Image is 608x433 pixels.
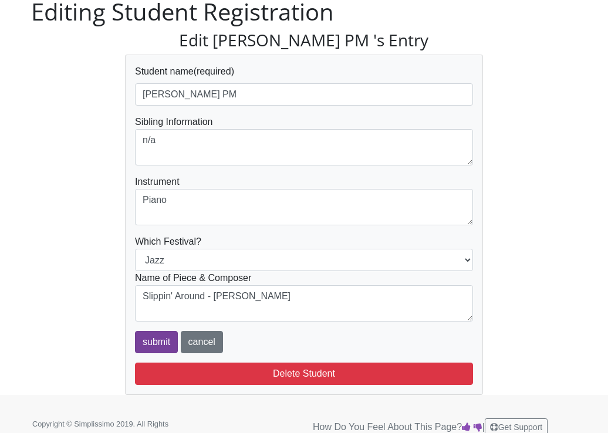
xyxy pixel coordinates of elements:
[135,65,473,353] form: Which Festival?
[135,271,473,322] div: Name of Piece & Composer
[181,331,223,353] a: cancel
[135,129,473,165] textarea: n/a
[125,31,483,50] h3: Edit [PERSON_NAME] PM 's Entry
[135,65,473,106] div: (required)
[135,115,473,165] div: Sibling Information
[135,331,178,353] input: submit
[135,363,473,385] button: Delete Student
[135,175,473,225] div: Instrument
[135,65,194,79] label: Student name
[135,285,473,322] textarea: Slippin' Around - [PERSON_NAME]
[135,189,473,225] textarea: Piano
